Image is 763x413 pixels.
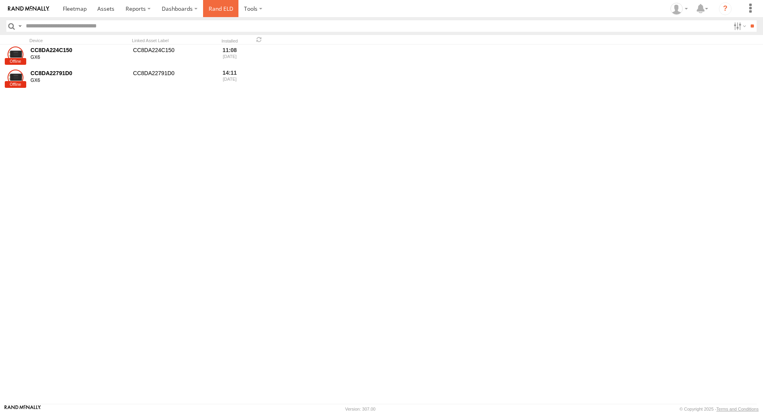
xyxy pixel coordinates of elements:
div: © Copyright 2025 - [680,407,759,411]
div: CC8DA22791D0 [31,70,128,77]
div: Version: 307.00 [345,407,376,411]
span: Refresh [254,36,264,43]
div: Device [29,38,129,43]
a: Visit our Website [4,405,41,413]
div: 11:08 [DATE] [215,45,245,67]
label: Search Query [17,20,23,32]
div: GX6 [31,78,128,84]
div: CC8DA22791D0 [132,68,211,90]
div: GX6 [31,54,128,61]
div: Installed [215,39,245,43]
div: Linked Asset Label [132,38,211,43]
div: CC8DA224C150 [132,45,211,67]
div: CC8DA224C150 [31,47,128,54]
a: Terms and Conditions [717,407,759,411]
div: Alyssa Senesac [668,3,691,15]
i: ? [719,2,732,15]
img: rand-logo.svg [8,6,49,12]
label: Search Filter Options [730,20,748,32]
div: 14:11 [DATE] [215,68,245,90]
